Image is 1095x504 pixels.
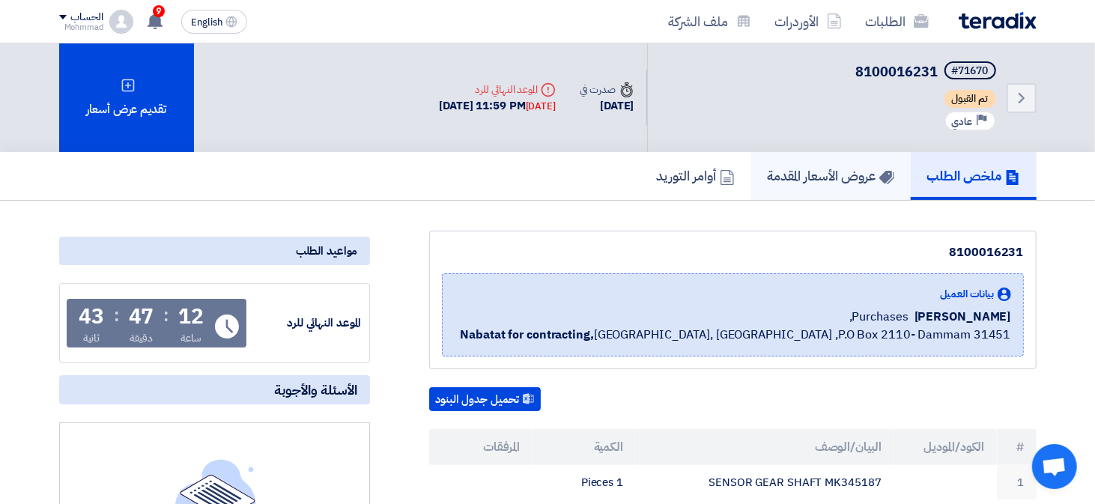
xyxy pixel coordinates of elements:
[532,465,635,500] td: 1 Pieces
[181,10,247,34] button: English
[130,330,153,346] div: دقيقة
[442,243,1024,261] div: 8100016231
[944,90,996,108] span: تم القبول
[894,429,997,465] th: الكود/الموديل
[129,306,154,327] div: 47
[429,429,533,465] th: المرفقات
[109,10,133,34] img: profile_test.png
[940,286,995,302] span: بيانات العميل
[114,302,119,329] div: :
[83,330,100,346] div: ثانية
[59,43,194,152] div: تقديم عرض أسعار
[997,429,1037,465] th: #
[532,429,635,465] th: الكمية
[526,99,556,114] div: [DATE]
[59,23,103,31] div: Mohmmad
[911,152,1037,200] a: ملخص الطلب
[153,5,165,17] span: 9
[856,61,999,82] h5: 8100016231
[249,315,362,332] div: الموعد النهائي للرد
[71,11,103,24] div: الحساب
[1032,444,1077,489] div: دردشة مفتوحة
[997,465,1037,500] td: 1
[927,167,1020,184] h5: ملخص الطلب
[191,17,222,28] span: English
[580,82,634,97] div: صدرت في
[429,387,541,411] button: تحميل جدول البنود
[952,66,989,76] div: #71670
[635,465,894,500] td: SENSOR GEAR SHAFT MK345187
[763,4,854,39] a: الأوردرات
[580,97,634,115] div: [DATE]
[854,4,941,39] a: الطلبات
[914,308,1011,326] span: [PERSON_NAME]
[635,429,894,465] th: البيان/الوصف
[59,237,370,265] div: مواعيد الطلب
[856,61,938,82] span: 8100016231
[768,167,894,184] h5: عروض الأسعار المقدمة
[439,82,556,97] div: الموعد النهائي للرد
[460,326,594,344] b: Nabatat for contracting,
[959,12,1037,29] img: Teradix logo
[657,167,735,184] h5: أوامر التوريد
[275,381,358,398] span: الأسئلة والأجوبة
[849,308,909,326] span: Purchases,
[181,330,202,346] div: ساعة
[640,152,751,200] a: أوامر التوريد
[952,115,973,129] span: عادي
[439,97,556,115] div: [DATE] 11:59 PM
[460,326,1010,344] span: [GEOGRAPHIC_DATA], [GEOGRAPHIC_DATA] ,P.O Box 2110- Dammam 31451
[178,306,204,327] div: 12
[751,152,911,200] a: عروض الأسعار المقدمة
[163,302,169,329] div: :
[657,4,763,39] a: ملف الشركة
[79,306,104,327] div: 43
